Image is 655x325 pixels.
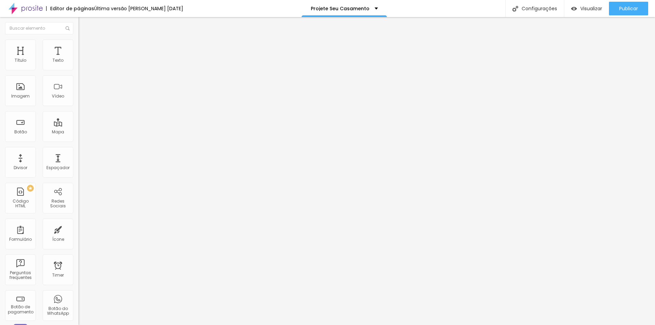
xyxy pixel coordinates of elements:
div: Perguntas frequentes [7,270,34,280]
div: Ícone [52,237,64,242]
div: Editor de páginas [46,6,94,11]
div: Botão do WhatsApp [44,306,71,316]
img: Icone [512,6,518,12]
div: Título [15,58,26,63]
div: Botão [14,130,27,134]
div: Redes Sociais [44,199,71,209]
button: Visualizar [564,2,609,15]
input: Buscar elemento [5,22,73,34]
div: Mapa [52,130,64,134]
div: Timer [52,273,64,278]
div: Texto [53,58,63,63]
p: Projete Seu Casamento [311,6,369,11]
img: view-1.svg [571,6,577,12]
span: Visualizar [580,6,602,11]
div: Vídeo [52,94,64,99]
img: Icone [65,26,70,30]
div: Imagem [11,94,30,99]
div: Código HTML [7,199,34,209]
div: Divisor [14,165,27,170]
div: Formulário [9,237,32,242]
span: Publicar [619,6,638,11]
div: Botão de pagamento [7,305,34,314]
div: Última versão [PERSON_NAME] [DATE] [94,6,183,11]
button: Publicar [609,2,648,15]
div: Espaçador [46,165,70,170]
